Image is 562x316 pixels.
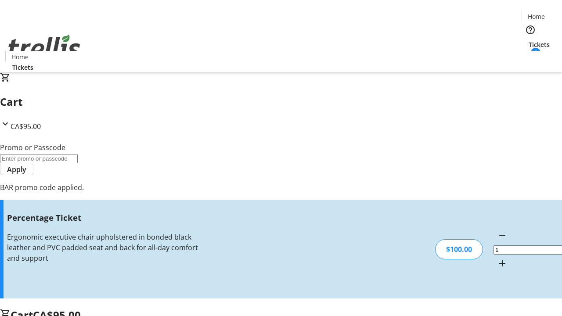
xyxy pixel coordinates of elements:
[7,232,199,263] div: Ergonomic executive chair upholstered in bonded black leather and PVC padded seat and back for al...
[12,63,33,72] span: Tickets
[494,255,511,272] button: Increment by one
[7,164,26,175] span: Apply
[6,52,34,61] a: Home
[522,40,557,49] a: Tickets
[528,12,545,21] span: Home
[11,122,41,131] span: CA$95.00
[522,21,539,39] button: Help
[529,40,550,49] span: Tickets
[494,226,511,244] button: Decrement by one
[5,63,40,72] a: Tickets
[522,49,539,67] button: Cart
[7,212,199,224] h3: Percentage Ticket
[522,12,550,21] a: Home
[5,25,83,69] img: Orient E2E Organization j9Ja2GK1b9's Logo
[435,239,483,259] div: $100.00
[11,52,29,61] span: Home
